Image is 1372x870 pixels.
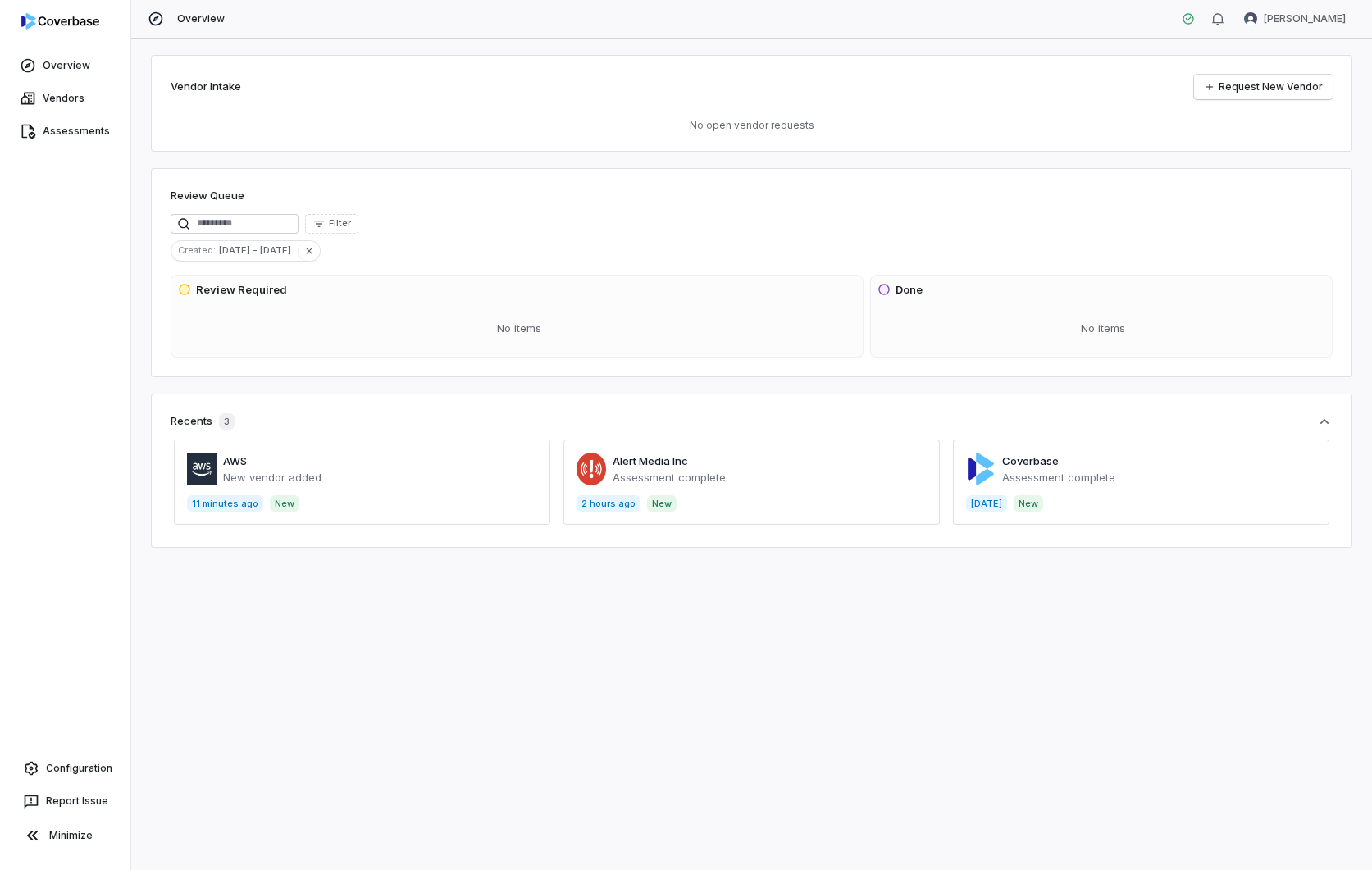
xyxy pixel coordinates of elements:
[1234,7,1356,31] button: David Zambrano avatar[PERSON_NAME]
[177,12,225,25] span: Overview
[46,762,112,775] span: Configuration
[7,754,124,783] a: Configuration
[896,282,923,298] h3: Done
[178,307,859,350] div: No items
[43,92,84,105] span: Vendors
[219,413,235,430] span: 3
[171,243,219,257] span: Created :
[1244,12,1257,25] img: David Zambrano avatar
[43,59,90,72] span: Overview
[3,84,127,113] a: Vendors
[877,307,1329,350] div: No items
[613,454,688,467] a: Alert Media Inc
[46,795,108,808] span: Report Issue
[43,125,110,138] span: Assessments
[21,13,99,30] img: logo-D7KZi-bG.svg
[7,819,124,852] button: Minimize
[219,243,298,257] span: [DATE] - [DATE]
[171,413,1333,430] button: Recents3
[223,454,247,467] a: AWS
[329,217,351,230] span: Filter
[1194,75,1333,99] a: Request New Vendor
[171,413,235,430] div: Recents
[305,214,358,234] button: Filter
[196,282,287,298] h3: Review Required
[171,119,1333,132] p: No open vendor requests
[171,188,244,204] h1: Review Queue
[3,116,127,146] a: Assessments
[171,79,241,95] h2: Vendor Intake
[49,829,93,842] span: Minimize
[7,786,124,816] button: Report Issue
[1264,12,1346,25] span: [PERSON_NAME]
[1002,454,1059,467] a: Coverbase
[3,51,127,80] a: Overview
